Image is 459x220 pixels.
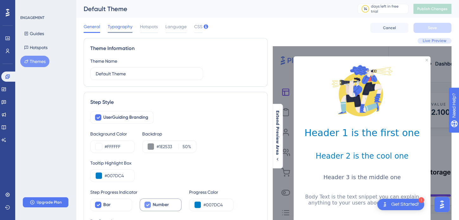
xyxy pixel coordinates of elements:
[417,6,448,11] span: Publish Changes
[371,4,406,14] div: days left in free trial
[377,199,424,210] div: Open Get Started! checklist, remaining modules: 1
[299,174,425,180] h3: Header 3 is the middle one
[84,23,100,30] span: General
[275,110,280,155] span: Extend Preview Area
[413,4,451,14] button: Publish Changes
[299,152,425,160] h2: Header 2 is the cool one
[20,56,49,67] button: Themes
[90,57,117,65] div: Theme Name
[381,201,389,208] img: launcher-image-alternative-text
[181,143,188,150] input: %
[90,188,182,196] div: Step Progress Indicator
[425,59,428,61] div: Close Preview
[103,201,111,209] span: Bar
[432,195,451,214] iframe: UserGuiding AI Assistant Launcher
[299,127,425,138] h1: Header 1 is the first one
[96,70,198,77] input: Theme Name
[15,2,40,9] span: Need Help?
[383,25,396,30] span: Cancel
[299,194,425,206] p: Body Text is the text snippet you can explain anything to your users about your product
[90,159,261,167] div: Tooltip Highlight Box
[423,38,446,43] span: Live Preview
[272,110,283,162] button: Extend Preview Area
[23,197,68,207] button: Upgrade Plan
[413,23,451,33] button: Save
[189,188,233,196] div: Progress Color
[103,114,148,121] span: UserGuiding Branding
[179,143,191,150] label: %
[20,42,51,53] button: Hotspots
[90,98,261,106] div: Step Style
[418,197,424,203] div: 1
[391,201,419,208] div: Get Started!
[20,28,48,39] button: Guides
[108,23,132,30] span: Typography
[90,45,261,52] div: Theme Information
[194,23,202,30] span: CSS
[84,4,342,13] div: Default Theme
[330,59,394,122] img: Modal Media
[428,25,437,30] span: Save
[153,201,169,209] span: Number
[20,15,44,20] div: ENGAGEMENT
[90,130,135,138] div: Background Color
[142,130,196,138] div: Backdrop
[370,23,408,33] button: Cancel
[37,200,62,205] span: Upgrade Plan
[165,23,187,30] span: Language
[140,23,158,30] span: Hotspots
[364,6,367,11] div: 14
